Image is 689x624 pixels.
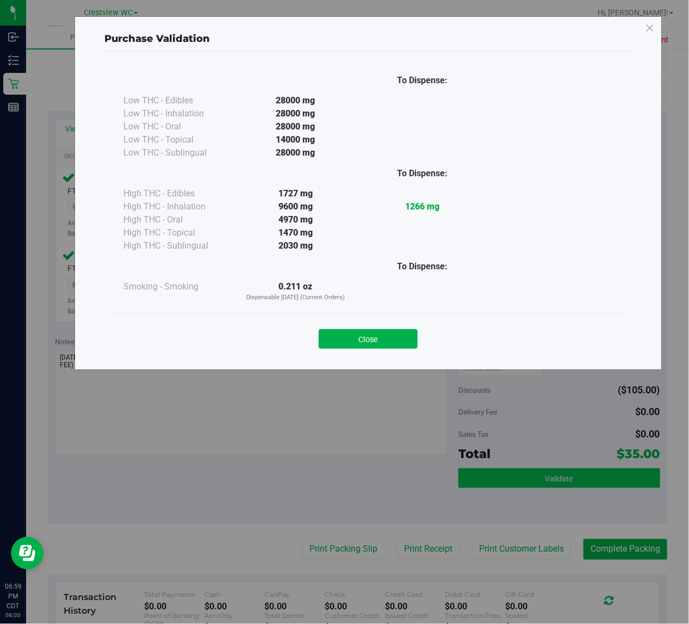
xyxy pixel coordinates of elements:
div: 1470 mg [232,226,359,239]
div: Low THC - Edibles [123,94,232,107]
div: 4970 mg [232,213,359,226]
iframe: Resource center [11,537,44,570]
div: Low THC - Topical [123,133,232,146]
div: Low THC - Oral [123,120,232,133]
div: 28000 mg [232,107,359,120]
strong: 1266 mg [405,201,439,212]
div: 2030 mg [232,239,359,252]
p: Dispensable [DATE] (Current Orders) [232,293,359,302]
div: Low THC - Sublingual [123,146,232,159]
div: 14000 mg [232,133,359,146]
div: To Dispense: [359,260,486,273]
button: Close [319,329,418,349]
div: 1727 mg [232,187,359,200]
div: Low THC - Inhalation [123,107,232,120]
div: 28000 mg [232,120,359,133]
div: High THC - Inhalation [123,200,232,213]
div: High THC - Sublingual [123,239,232,252]
div: 0.211 oz [232,280,359,302]
div: Smoking - Smoking [123,280,232,293]
div: To Dispense: [359,74,486,87]
div: 28000 mg [232,146,359,159]
span: Purchase Validation [104,33,210,45]
div: 9600 mg [232,200,359,213]
div: 28000 mg [232,94,359,107]
div: To Dispense: [359,167,486,180]
div: High THC - Edibles [123,187,232,200]
div: High THC - Topical [123,226,232,239]
div: High THC - Oral [123,213,232,226]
